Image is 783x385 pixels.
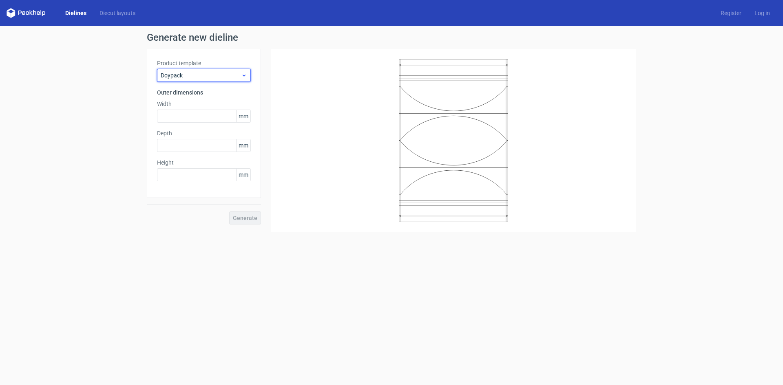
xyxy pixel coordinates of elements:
a: Log in [748,9,776,17]
label: Width [157,100,251,108]
a: Dielines [59,9,93,17]
span: mm [236,139,250,152]
h3: Outer dimensions [157,88,251,97]
span: mm [236,169,250,181]
label: Height [157,158,251,167]
a: Diecut layouts [93,9,142,17]
a: Register [714,9,748,17]
label: Product template [157,59,251,67]
span: Doypack [161,71,241,79]
label: Depth [157,129,251,137]
h1: Generate new dieline [147,33,636,42]
span: mm [236,110,250,122]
